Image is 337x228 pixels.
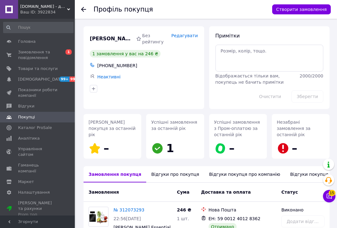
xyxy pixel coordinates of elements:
[329,190,335,196] span: 15
[90,35,134,42] span: [PERSON_NAME]
[70,77,80,82] span: 99+
[113,216,141,221] span: 22:56[DATE]
[146,166,204,182] div: Відгуки про покупця
[18,125,52,131] span: Каталог ProSale
[171,33,198,38] span: Редагувати
[96,61,199,70] div: [PHONE_NUMBER]
[292,142,297,155] span: –
[215,73,284,85] span: Відображається тільки вам, покупець не бачить примітки
[104,142,109,155] span: –
[18,136,40,141] span: Аналітика
[201,190,251,195] span: Доставка та оплата
[18,179,34,185] span: Маркет
[18,200,58,217] span: [PERSON_NAME] та рахунки
[90,50,161,57] div: 1 замовлення у вас на 246 ₴
[84,166,146,182] div: Замовлення покупця
[142,33,164,44] span: Без рейтингу
[97,74,121,79] a: Неактивні
[177,216,189,221] span: 1 шт.
[18,146,58,157] span: Управління сайтом
[20,4,67,9] span: AromaVictory.com - дуже стійка парфумерія
[89,207,108,227] a: Фото товару
[3,22,74,33] input: Пошук
[151,120,197,131] span: Успішні замовлення за останній рік
[18,49,58,61] span: Замовлення та повідомлення
[277,120,311,137] span: Незабрані замовлення за останній рік
[18,77,64,82] span: [DEMOGRAPHIC_DATA]
[204,166,285,182] div: Відгуки покупця про компанію
[18,103,34,109] span: Відгуки
[18,162,58,174] span: Гаманець компанії
[18,190,50,195] span: Налаштування
[89,210,108,224] img: Фото товару
[323,190,335,202] button: Чат з покупцем15
[94,6,153,13] h1: Профіль покупця
[215,33,240,39] span: Примітки
[18,66,58,72] span: Товари та послуги
[229,142,235,155] span: –
[59,77,70,82] span: 99+
[177,207,191,212] span: 246 ₴
[20,9,75,15] div: Ваш ID: 3922834
[177,190,189,195] span: Cума
[300,73,323,78] span: 2000 / 2000
[166,142,174,155] span: 1
[89,120,136,137] span: [PERSON_NAME] покупця за останній рік
[272,4,331,14] button: Створити замовлення
[18,212,58,217] div: Prom топ
[214,120,260,137] span: Успішні замовлення з Пром-оплатою за останній рік
[18,114,35,120] span: Покупці
[209,216,261,221] span: ЕН: 59 0012 4012 8362
[89,190,119,195] span: Замовлення
[18,39,36,44] span: Головна
[18,87,58,98] span: Показники роботи компанії
[209,207,277,213] div: Нова Пошта
[281,190,298,195] span: Статус
[113,207,144,212] a: № 312073293
[65,49,72,55] span: 1
[81,6,86,12] div: Повернутися назад
[281,207,325,213] div: Виконано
